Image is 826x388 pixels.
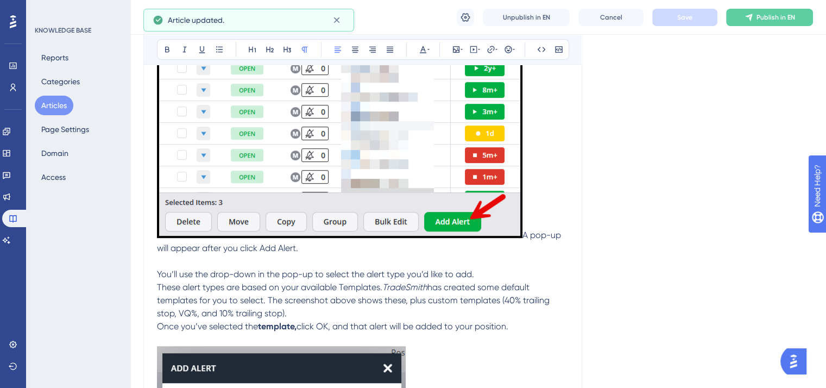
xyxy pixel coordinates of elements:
[35,120,96,139] button: Page Settings
[258,321,297,331] strong: template,
[578,9,644,26] button: Cancel
[503,13,550,22] span: Unpublish in EN
[780,345,813,378] iframe: UserGuiding AI Assistant Launcher
[157,282,382,292] span: These alert types are based on your available Templates.
[483,9,570,26] button: Unpublish in EN
[297,321,508,331] span: click OK, and that alert will be added to your position.
[157,269,474,279] span: You’ll use the drop-down in the pop-up to select the alert type you’d like to add.
[26,3,68,16] span: Need Help?
[157,282,552,318] span: has created some default templates for you to select. The screenshot above shows these, plus cust...
[168,14,224,27] span: Article updated.
[35,72,86,91] button: Categories
[35,26,91,35] div: KNOWLEDGE BASE
[35,96,73,115] button: Articles
[677,13,692,22] span: Save
[652,9,717,26] button: Save
[35,143,75,163] button: Domain
[35,48,75,67] button: Reports
[600,13,622,22] span: Cancel
[382,282,427,292] em: TradeSmith
[756,13,795,22] span: Publish in EN
[726,9,813,26] button: Publish in EN
[157,321,258,331] span: Once you’ve selected the
[35,167,72,187] button: Access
